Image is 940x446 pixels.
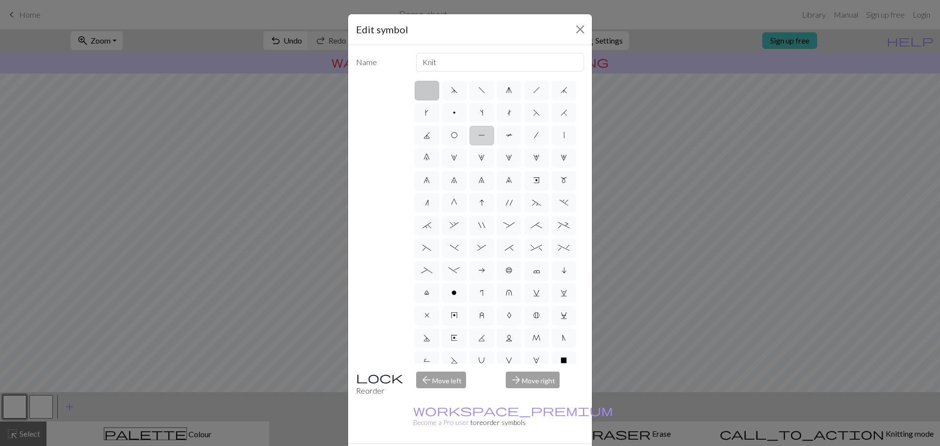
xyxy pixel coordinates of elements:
[480,109,483,117] span: s
[561,154,567,162] span: 5
[533,86,540,94] span: h
[506,154,512,162] span: 3
[558,244,569,252] span: %
[423,221,431,229] span: `
[413,406,613,426] small: to reorder symbols
[506,289,512,297] span: u
[451,289,457,297] span: o
[506,199,513,207] span: '
[507,311,512,319] span: A
[478,356,485,364] span: U
[533,311,540,319] span: B
[506,86,512,94] span: g
[423,131,430,139] span: J
[424,311,429,319] span: x
[562,266,566,274] span: i
[507,109,511,117] span: t
[533,154,540,162] span: 4
[560,199,568,207] span: .
[423,244,431,252] span: (
[356,22,408,37] h5: Edit symbol
[478,86,485,94] span: f
[425,199,429,207] span: n
[533,356,540,364] span: W
[503,221,515,229] span: :
[450,244,459,252] span: )
[533,109,540,117] span: F
[561,311,567,319] span: C
[423,176,430,184] span: 6
[413,406,613,426] a: Become a Pro user
[450,221,459,229] span: ,
[413,403,613,417] span: workspace_premium
[453,109,456,117] span: p
[451,311,458,319] span: y
[350,53,410,71] label: Name
[561,86,567,94] span: j
[506,176,512,184] span: 9
[451,176,457,184] span: 7
[506,131,513,139] span: T
[421,266,432,274] span: _
[423,356,430,364] span: R
[451,86,458,94] span: d
[533,266,540,274] span: c
[561,356,567,364] span: X
[479,199,484,207] span: I
[425,109,428,117] span: k
[423,334,430,342] span: D
[561,109,567,117] span: H
[451,334,457,342] span: E
[478,334,485,342] span: K
[477,244,486,252] span: &
[564,131,564,139] span: |
[532,199,541,207] span: ~
[533,176,540,184] span: e
[562,334,566,342] span: N
[561,289,567,297] span: w
[480,289,483,297] span: r
[506,356,512,364] span: V
[451,154,457,162] span: 1
[478,176,485,184] span: 8
[423,154,430,162] span: 0
[506,266,513,274] span: b
[451,356,458,364] span: S
[534,131,539,139] span: /
[478,131,485,139] span: P
[451,131,458,139] span: O
[479,311,484,319] span: z
[478,221,485,229] span: "
[350,372,410,397] div: Reorder
[506,334,513,342] span: L
[561,176,567,184] span: m
[478,154,485,162] span: 2
[448,266,460,274] span: -
[531,221,542,229] span: ;
[558,221,569,229] span: +
[531,244,542,252] span: ^
[451,199,457,207] span: G
[478,266,485,274] span: a
[572,22,588,37] button: Close
[424,289,429,297] span: l
[533,289,540,297] span: v
[532,334,540,342] span: M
